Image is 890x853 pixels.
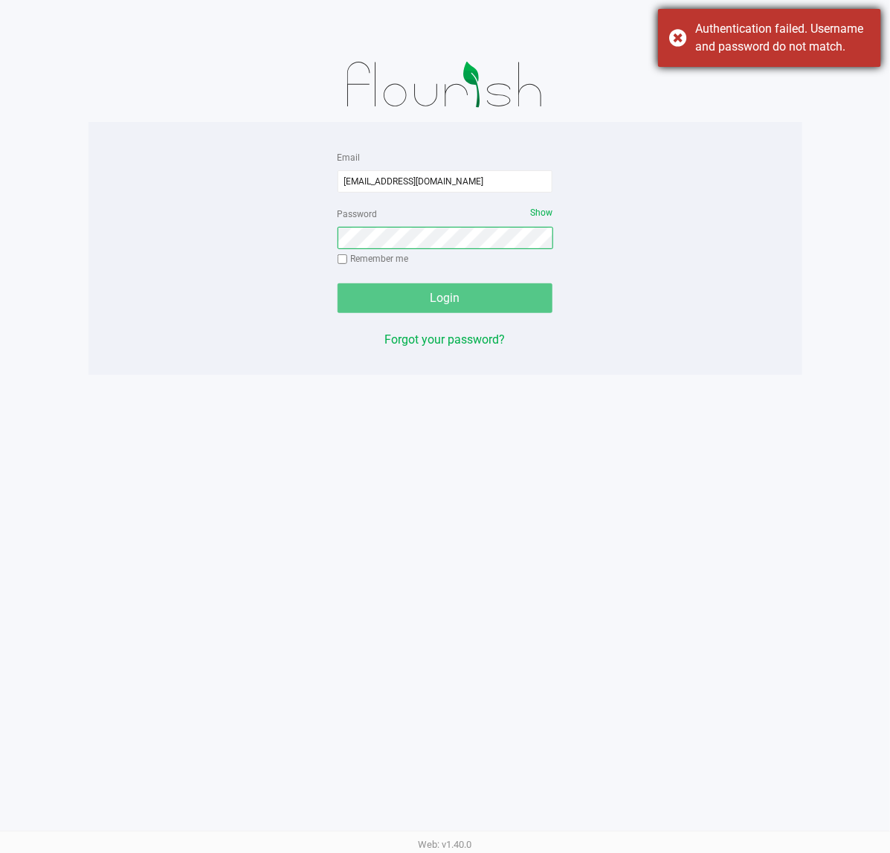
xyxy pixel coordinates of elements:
[695,20,870,56] div: Authentication failed. Username and password do not match.
[338,207,378,221] label: Password
[338,151,361,164] label: Email
[530,207,552,218] span: Show
[338,252,409,265] label: Remember me
[338,254,348,265] input: Remember me
[419,839,472,850] span: Web: v1.40.0
[384,331,505,349] button: Forgot your password?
